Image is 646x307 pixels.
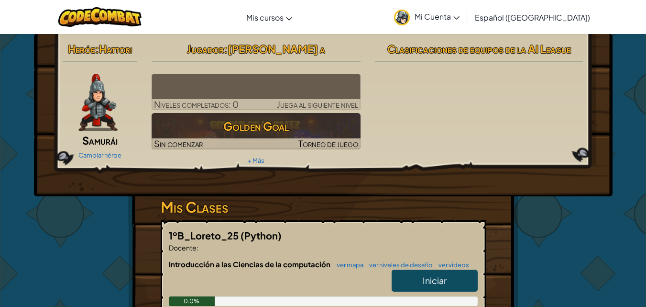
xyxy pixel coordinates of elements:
[169,229,241,241] span: 1ºB_Loreto_25
[161,196,486,218] h3: Mis Clases
[332,261,363,269] a: ver mapa
[58,7,142,27] img: CodeCombat logo
[228,42,325,56] span: [PERSON_NAME] a
[434,261,469,269] a: ver videos
[152,113,361,149] a: Golden GoalSin comenzarTorneo de juego
[95,42,99,56] span: :
[154,99,239,110] span: Niveles completados: 0
[152,113,361,149] img: Golden Goal
[423,275,447,286] span: Iniciar
[241,4,297,30] a: Mis cursos
[154,138,203,149] span: Sin comenzar
[169,260,332,269] span: Introducción a las Ciencias de la computación
[224,42,228,56] span: :
[387,42,571,56] span: Clasificaciones de equipos de la AI League
[78,74,118,131] img: samurai.pose.png
[241,229,282,241] span: (Python)
[470,4,595,30] a: Español ([GEOGRAPHIC_DATA])
[364,261,433,269] a: ver niveles de desafío
[82,134,118,147] span: Samurái
[68,42,95,56] span: Heróe
[99,42,132,56] span: Hattori
[78,151,121,159] a: Cambiar héroe
[389,2,464,32] a: Mi Cuenta
[152,115,361,137] h3: Golden Goal
[152,74,361,110] a: Juega al siguiente nivel
[187,42,224,56] span: Jugador
[475,12,590,23] span: Español ([GEOGRAPHIC_DATA])
[415,11,460,22] span: Mi Cuenta
[169,296,215,306] div: 0.0%
[248,157,264,164] a: + Más
[197,243,198,252] span: :
[169,243,197,252] span: Docente
[246,12,284,23] span: Mis cursos
[394,10,410,25] img: avatar
[277,99,358,110] span: Juega al siguiente nivel
[298,138,358,149] span: Torneo de juego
